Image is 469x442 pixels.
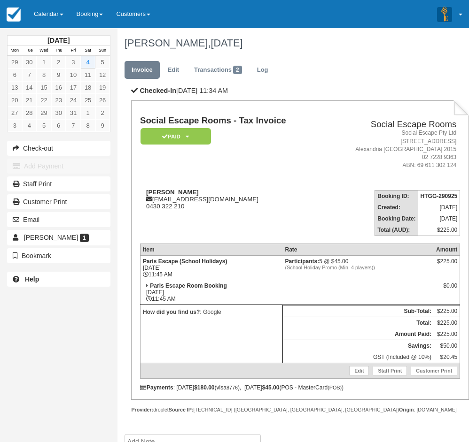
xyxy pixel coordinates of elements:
a: Customer Print [7,194,110,209]
th: Booking ID: [375,191,418,202]
a: Edit [161,61,186,79]
span: [DATE] [211,37,242,49]
a: 31 [66,107,80,119]
th: Savings: [283,340,434,352]
a: 6 [8,69,22,81]
td: $225.00 [434,305,460,317]
a: 4 [81,56,95,69]
strong: Participants [285,258,320,265]
a: 10 [66,69,80,81]
th: Item [140,244,282,256]
a: 30 [51,107,66,119]
small: (POS) [328,385,342,390]
a: 13 [8,81,22,94]
a: 29 [37,107,51,119]
a: 24 [66,94,80,107]
a: 14 [22,81,37,94]
small: 8776 [227,385,238,390]
a: [PERSON_NAME] 1 [7,230,110,245]
a: Log [250,61,275,79]
a: 19 [95,81,110,94]
a: 12 [95,69,110,81]
a: 8 [81,119,95,132]
a: 25 [81,94,95,107]
th: Total: [283,317,434,329]
a: 2 [51,56,66,69]
div: droplet [TECHNICAL_ID] ([GEOGRAPHIC_DATA], [GEOGRAPHIC_DATA], [GEOGRAPHIC_DATA]) : [DOMAIN_NAME] [131,406,469,413]
em: Paid [141,128,211,145]
a: 5 [95,56,110,69]
th: Total (AUD): [375,224,418,236]
a: Invoice [125,61,160,79]
a: 26 [95,94,110,107]
td: [DATE] [418,213,460,224]
h2: Social Escape Rooms [328,120,457,130]
th: Sat [81,46,95,56]
button: Email [7,212,110,227]
td: [DATE] 11:45 AM [140,280,282,305]
b: Help [25,275,39,283]
a: 5 [37,119,51,132]
h1: Social Escape Rooms - Tax Invoice [140,116,324,126]
strong: Paris Escape Room Booking [150,282,227,289]
strong: Origin [399,407,414,412]
span: 1 [80,234,89,242]
a: 20 [8,94,22,107]
a: 27 [8,107,22,119]
address: Social Escape Pty Ltd [STREET_ADDRESS] Alexandria [GEOGRAPHIC_DATA] 2015 02 7228 9363 ABN: 69 611... [328,129,457,169]
td: $20.45 [434,351,460,363]
a: 9 [95,119,110,132]
span: [PERSON_NAME] [24,234,78,241]
strong: [DATE] [47,37,70,44]
td: GST (Included @ 10%) [283,351,434,363]
a: 7 [66,119,80,132]
div: $225.00 [436,258,457,272]
button: Bookmark [7,248,110,263]
th: Created: [375,202,418,213]
strong: $180.00 [194,384,214,391]
a: 6 [51,119,66,132]
td: 5 @ $45.00 [283,256,434,281]
a: Paid [140,128,208,145]
img: A3 [437,7,452,22]
a: 21 [22,94,37,107]
a: Staff Print [373,366,407,375]
p: : Google [143,307,280,317]
a: Help [7,272,110,287]
a: Customer Print [411,366,457,375]
td: $225.00 [418,224,460,236]
a: 11 [81,69,95,81]
button: Add Payment [7,159,110,174]
div: $0.00 [436,282,457,297]
th: Sun [95,46,110,56]
em: (School Holiday Promo (Min. 4 players)) [285,265,431,270]
a: 1 [81,107,95,119]
th: Booking Date: [375,213,418,224]
a: Staff Print [7,176,110,191]
td: $225.00 [434,328,460,340]
strong: Payments [140,384,173,391]
td: $225.00 [434,317,460,329]
a: 9 [51,69,66,81]
img: checkfront-main-nav-mini-logo.png [7,8,21,22]
div: : [DATE] (visa ), [DATE] (POS - MasterCard ) [140,384,460,391]
th: Wed [37,46,51,56]
strong: [PERSON_NAME] [146,189,199,196]
div: [EMAIL_ADDRESS][DOMAIN_NAME] 0430 322 210 [140,189,324,210]
h1: [PERSON_NAME], [125,38,462,49]
strong: How did you find us? [143,309,200,315]
th: Tue [22,46,37,56]
a: 7 [22,69,37,81]
strong: Source IP: [169,407,194,412]
a: 28 [22,107,37,119]
a: 15 [37,81,51,94]
p: [DATE] 11:34 AM [131,86,469,96]
b: Checked-In [140,87,176,94]
th: Amount [434,244,460,256]
td: [DATE] [418,202,460,213]
a: 17 [66,81,80,94]
td: $50.00 [434,340,460,352]
strong: Provider: [131,407,153,412]
a: 30 [22,56,37,69]
strong: Paris Escape (School Holidays) [143,258,227,265]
